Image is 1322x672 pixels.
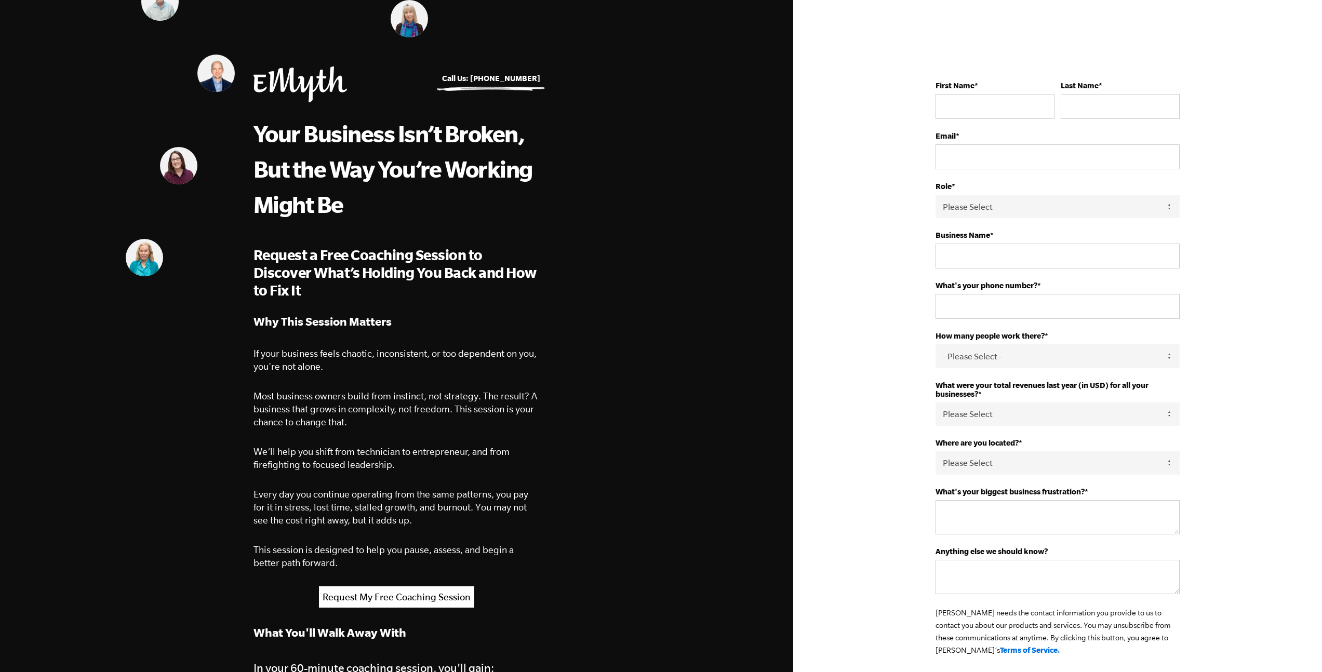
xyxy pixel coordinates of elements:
[253,489,528,526] span: Every day you continue operating from the same patterns, you pay for it in stress, lost time, sta...
[936,438,1019,447] strong: Where are you located?
[253,544,514,568] span: This session is designed to help you pause, assess, and begin a better path forward.
[126,239,163,276] img: Lynn Goza, EMyth Business Coach
[197,55,235,92] img: Jonathan Slater, EMyth Business Coach
[936,131,956,140] strong: Email
[253,391,537,427] span: Most business owners build from instinct, not strategy. The result? A business that grows in comp...
[253,66,347,102] img: EMyth
[936,381,1149,398] strong: What were your total revenues last year (in USD) for all your businesses?
[1000,646,1060,654] a: Terms of Service.
[936,607,1180,656] p: [PERSON_NAME] needs the contact information you provide to us to contact you about our products a...
[253,626,406,639] strong: What You'll Walk Away With
[442,74,540,83] a: Call Us: [PHONE_NUMBER]
[936,331,1045,340] strong: How many people work there?
[936,547,1048,556] strong: Anything else we should know?
[936,281,1037,290] strong: What's your phone number?
[253,247,537,298] span: Request a Free Coaching Session to Discover What’s Holding You Back and How to Fix It
[253,120,532,217] span: Your Business Isn’t Broken, But the Way You’re Working Might Be
[936,81,974,90] strong: First Name
[1270,622,1322,672] iframe: Chat Widget
[319,586,474,608] a: Request My Free Coaching Session
[253,348,537,372] span: If your business feels chaotic, inconsistent, or too dependent on you, you're not alone.
[936,182,952,191] strong: Role
[253,315,392,328] strong: Why This Session Matters
[936,231,990,239] strong: Business Name
[160,147,197,184] img: Melinda Lawson, EMyth Business Coach
[253,446,510,470] span: We’ll help you shift from technician to entrepreneur, and from firefighting to focused leadership.
[1061,81,1099,90] strong: Last Name
[936,487,1085,496] strong: What's your biggest business frustration?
